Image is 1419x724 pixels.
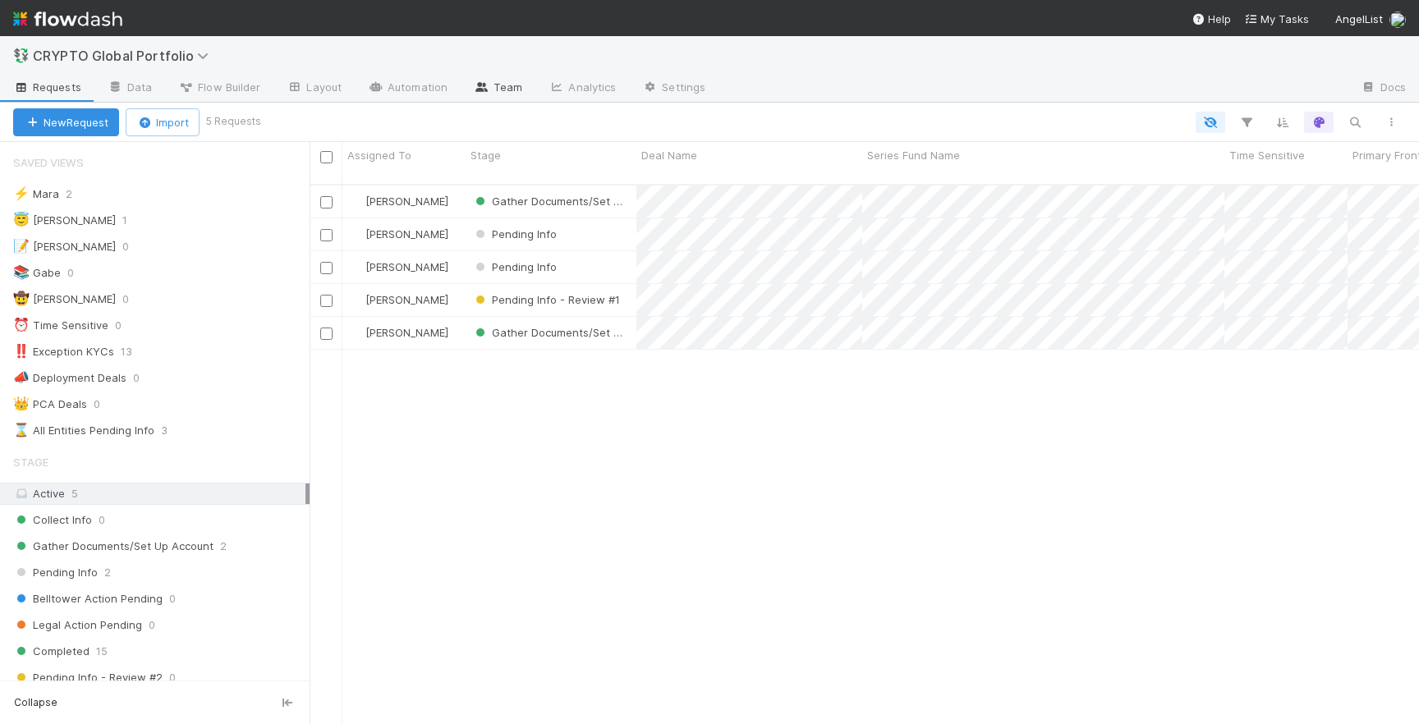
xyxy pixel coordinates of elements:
a: My Tasks [1244,11,1309,27]
div: Time Sensitive [13,315,108,336]
span: ⌛ [13,423,30,437]
input: Toggle Row Selected [320,295,333,307]
span: Assigned To [347,147,411,163]
span: 2 [104,562,111,583]
div: Active [13,483,305,504]
div: Pending Info [472,259,557,275]
span: 💱 [13,48,30,62]
small: 5 Requests [206,114,261,129]
span: 0 [122,289,145,309]
span: 0 [94,394,117,415]
span: [PERSON_NAME] [365,326,448,339]
span: [PERSON_NAME] [365,293,448,306]
span: Pending Info [472,227,557,241]
div: Pending Info - Review #1 [472,291,620,308]
span: Stage [471,147,501,163]
input: Toggle Row Selected [320,262,333,274]
div: [PERSON_NAME] [13,289,116,309]
div: Gather Documents/Set Up Account [472,324,628,341]
div: Gabe [13,263,61,283]
img: avatar_c584de82-e924-47af-9431-5c284c40472a.png [350,227,363,241]
div: [PERSON_NAME] [13,210,116,231]
span: 0 [115,315,138,336]
span: Legal Action Pending [13,615,142,635]
input: Toggle All Rows Selected [320,151,333,163]
span: Completed [13,641,90,662]
span: 0 [99,510,105,530]
span: My Tasks [1244,12,1309,25]
div: [PERSON_NAME] [13,236,116,257]
div: [PERSON_NAME] [349,193,448,209]
span: 0 [149,615,155,635]
div: Pending Info [472,226,557,242]
span: 📚 [13,265,30,279]
span: 📝 [13,239,30,253]
img: avatar_c584de82-e924-47af-9431-5c284c40472a.png [350,195,363,208]
div: All Entities Pending Info [13,420,154,441]
span: Gather Documents/Set Up Account [472,326,673,339]
div: Deployment Deals [13,368,126,388]
span: Pending Info - Review #1 [472,293,620,306]
span: 👑 [13,396,30,410]
span: Pending Info [13,562,98,583]
span: 2 [220,536,227,557]
img: avatar_c584de82-e924-47af-9431-5c284c40472a.png [350,293,363,306]
span: 😇 [13,213,30,227]
span: 15 [96,641,108,662]
img: avatar_e0ab5a02-4425-4644-8eca-231d5bcccdf4.png [1389,11,1406,28]
span: Requests [13,79,81,95]
div: Exception KYCs [13,341,114,362]
span: 1 [122,210,144,231]
span: 2 [66,184,89,204]
div: Mara [13,184,59,204]
span: Pending Info [472,260,557,273]
a: Analytics [535,76,629,102]
span: [PERSON_NAME] [365,227,448,241]
span: Time Sensitive [1229,147,1305,163]
span: Deal Name [641,147,697,163]
span: Gather Documents/Set Up Account [472,195,673,208]
div: [PERSON_NAME] [349,259,448,275]
input: Toggle Row Selected [320,328,333,340]
div: [PERSON_NAME] [349,324,448,341]
div: Help [1192,11,1231,27]
span: ⚡ [13,186,30,200]
img: logo-inverted-e16ddd16eac7371096b0.svg [13,5,122,33]
button: Import [126,108,200,136]
a: Automation [355,76,461,102]
span: ‼️ [13,344,30,358]
span: Collapse [14,695,57,710]
span: 3 [161,420,184,441]
span: 0 [67,263,90,283]
a: Team [461,76,535,102]
div: Gather Documents/Set Up Account [472,193,628,209]
span: Gather Documents/Set Up Account [13,536,214,557]
input: Toggle Row Selected [320,229,333,241]
span: Belltower Action Pending [13,589,163,609]
span: 5 [71,487,78,500]
span: AngelList [1335,12,1383,25]
span: 0 [169,667,176,688]
a: Flow Builder [165,76,273,102]
span: Pending Info - Review #2 [13,667,163,688]
span: Flow Builder [178,79,260,95]
span: [PERSON_NAME] [365,260,448,273]
span: Collect Info [13,510,92,530]
span: 0 [133,368,156,388]
a: Data [94,76,165,102]
a: Docs [1348,76,1419,102]
a: Layout [273,76,355,102]
div: PCA Deals [13,394,87,415]
div: [PERSON_NAME] [349,226,448,242]
div: [PERSON_NAME] [349,291,448,308]
span: Series Fund Name [867,147,960,163]
span: Stage [13,446,48,479]
span: 🤠 [13,291,30,305]
span: Saved Views [13,146,84,179]
span: [PERSON_NAME] [365,195,448,208]
span: 0 [169,589,176,609]
span: ⏰ [13,318,30,332]
img: avatar_e0ab5a02-4425-4644-8eca-231d5bcccdf4.png [350,326,363,339]
a: Settings [629,76,719,102]
img: avatar_cea4b3df-83b6-44b5-8b06-f9455c333edc.png [350,260,363,273]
